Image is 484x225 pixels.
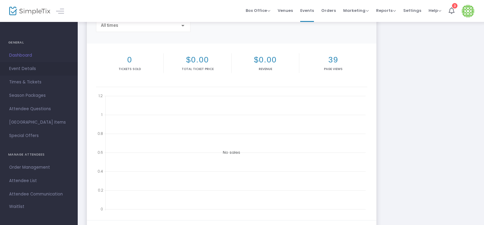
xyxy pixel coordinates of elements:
span: Order Management [9,163,69,171]
span: Events [300,3,314,18]
span: Special Offers [9,132,69,140]
h2: $0.00 [233,55,298,65]
span: Settings [403,3,421,18]
h2: 0 [97,55,162,65]
div: 3 [452,3,457,9]
span: Waitlist [9,204,24,210]
span: Marketing [343,8,369,13]
h2: $0.00 [165,55,230,65]
span: Venues [278,3,293,18]
span: Attendee List [9,177,69,185]
h2: 39 [301,55,366,65]
span: All times [101,23,118,28]
span: Times & Tickets [9,78,69,86]
span: [GEOGRAPHIC_DATA] Items [9,118,69,126]
span: Reports [376,8,396,13]
span: Event Details [9,65,69,73]
p: Page Views [301,67,366,71]
p: Revenue [233,67,298,71]
span: Dashboard [9,51,69,59]
p: Tickets sold [97,67,162,71]
p: Total Ticket Price [165,67,230,71]
h4: GENERAL [8,37,69,49]
span: Help [429,8,441,13]
span: Attendee Communication [9,190,69,198]
div: No sales [96,92,367,213]
span: Season Packages [9,92,69,100]
span: Attendee Questions [9,105,69,113]
span: Box Office [246,8,270,13]
span: Orders [321,3,336,18]
h4: MANAGE ATTENDEES [8,149,69,161]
